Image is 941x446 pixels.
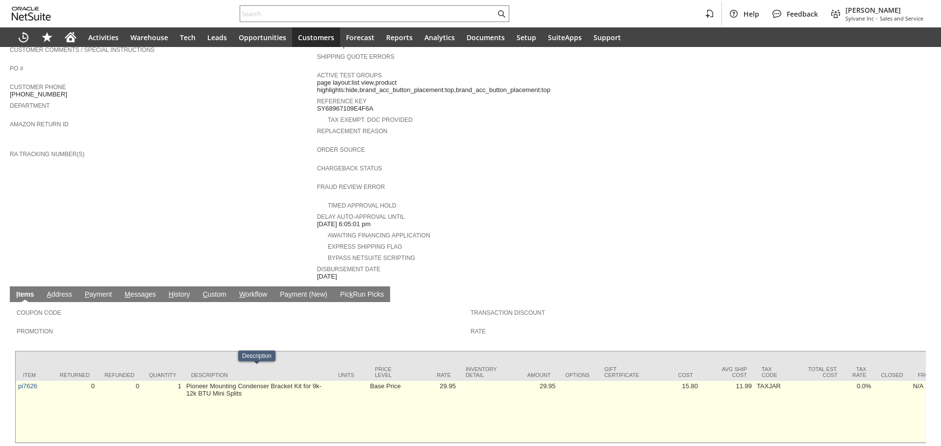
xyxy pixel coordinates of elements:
div: Shortcuts [35,27,59,47]
span: W [239,290,246,298]
span: - [876,15,878,22]
svg: logo [12,7,51,21]
div: Description [242,352,272,359]
div: Tax Rate [852,366,867,378]
a: Delay Auto-Approval Until [317,213,405,220]
span: Setup [517,33,536,42]
span: page layout:list view,product highlights:hide,brand_acc_button_placement:top,brand_acc_button_pla... [317,79,619,94]
div: Options [565,372,590,378]
a: Payment [82,290,114,300]
a: Reports [380,27,419,47]
td: 29.95 [404,381,458,443]
div: Returned [60,372,90,378]
a: Fraud Review Error [317,184,385,190]
a: Active Test Groups [317,72,382,79]
a: Customer Comments / Special Instructions [10,47,154,53]
a: Coupon Code [17,309,61,316]
a: Opportunities [233,27,292,47]
span: Warehouse [130,33,168,42]
a: Awaiting Financing Application [328,232,430,239]
td: TAXJAR [754,381,791,443]
a: Transaction Discount [470,309,545,316]
a: Customer Phone [10,84,66,91]
div: Refunded [104,372,134,378]
span: I [16,290,18,298]
a: Home [59,27,82,47]
td: 0.0% [845,381,874,443]
a: Warehouse [124,27,174,47]
svg: Home [65,31,76,43]
span: [DATE] [317,273,337,281]
span: Help [743,9,759,19]
td: Pioneer Mounting Condenser Bracket Kit for 9k-12k BTU Mini Splits [184,381,331,443]
div: Units [338,372,360,378]
div: Cost [654,372,693,378]
a: Payment (New) [277,290,329,300]
a: Reference Key [317,98,367,105]
div: Total Est. Cost [798,366,838,378]
a: PO # [10,65,23,72]
a: Leads [201,27,233,47]
span: Tech [180,33,196,42]
svg: Search [495,8,507,20]
span: Sales and Service [880,15,923,22]
a: History [166,290,193,300]
span: Analytics [424,33,455,42]
div: Rate [412,372,451,378]
span: Forecast [346,33,374,42]
div: Price Level [375,366,397,378]
div: Closed [881,372,903,378]
a: Bypass NetSuite Scripting [328,255,415,261]
span: P [85,290,89,298]
div: Quantity [149,372,176,378]
div: Inventory Detail [466,366,497,378]
span: SuiteApps [548,33,582,42]
a: Analytics [419,27,461,47]
svg: Shortcuts [41,31,53,43]
span: M [124,290,130,298]
a: Disbursement Date [317,266,381,273]
a: Customers [292,27,340,47]
span: k [349,290,353,298]
a: Documents [461,27,511,47]
span: Feedback [787,9,818,19]
svg: Recent Records [18,31,29,43]
a: Order Source [317,146,365,153]
a: PickRun Picks [338,290,386,300]
div: Description [191,372,323,378]
a: Amazon Return ID [10,121,69,128]
td: 11.99 [700,381,754,443]
span: Documents [467,33,505,42]
td: 29.95 [504,381,558,443]
div: Avg Ship Cost [708,366,747,378]
a: Promotion [17,328,53,335]
a: Workflow [237,290,270,300]
span: Support [594,33,621,42]
span: [PHONE_NUMBER] [10,91,67,98]
a: Tax Exempt. Doc Provided [328,117,413,123]
span: C [203,290,208,298]
div: Tax Code [762,366,784,378]
a: Department [10,102,50,109]
a: Replacement reason [317,128,388,135]
a: Rate [470,328,486,335]
a: Messages [122,290,158,300]
a: Chargeback Status [317,165,382,172]
div: Gift Certificate [604,366,639,378]
a: Activities [82,27,124,47]
span: SY68967109E4F6A [317,105,373,113]
a: pi7626 [18,382,37,390]
a: SuiteApps [542,27,588,47]
a: Setup [511,27,542,47]
a: Unrolled view on [914,288,925,300]
span: A [47,290,51,298]
span: Opportunities [239,33,286,42]
a: Shipping Quote Errors [317,53,395,60]
span: Reports [386,33,413,42]
a: Recent Records [12,27,35,47]
a: Items [14,290,37,300]
td: 15.80 [646,381,700,443]
td: 0 [97,381,142,443]
span: [DATE] 6:05:01 pm [317,220,371,228]
span: Customers [298,33,334,42]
